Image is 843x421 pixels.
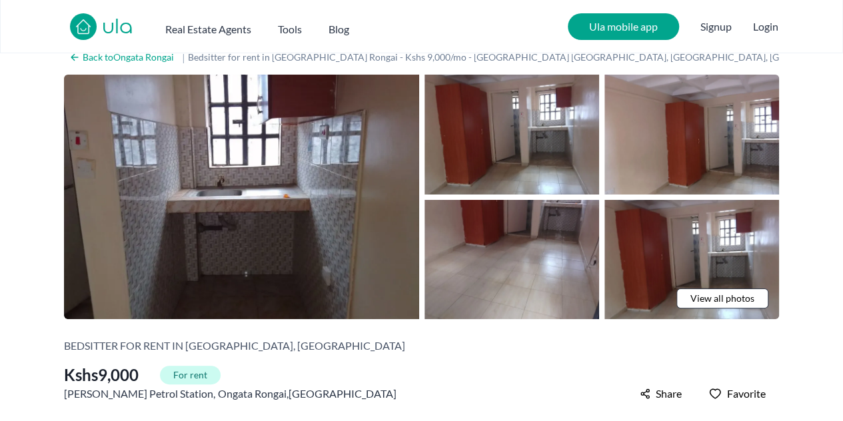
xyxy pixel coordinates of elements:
h2: Blog [329,21,349,37]
span: | [182,49,185,65]
a: Ula mobile app [568,13,679,40]
span: Share [656,386,682,402]
span: Kshs 9,000 [64,364,139,386]
img: Bedsitter for rent in Ongata Rongai - Kshs 9,000/mo - Tosha Rongai Petrol Station, Nairobi, Kenya... [64,75,419,319]
h2: Tools [278,21,302,37]
img: Bedsitter for rent in Ongata Rongai - Kshs 9,000/mo - Tosha Rongai Petrol Station, Nairobi, Kenya... [424,200,599,320]
button: Tools [278,16,302,37]
a: Ongata Rongai [218,386,287,402]
img: Bedsitter for rent in Ongata Rongai - Kshs 9,000/mo - Tosha Rongai Petrol Station, Nairobi, Kenya... [604,75,779,195]
button: Login [753,19,778,35]
span: For rent [160,366,221,384]
span: Favorite [727,386,766,402]
a: ula [102,16,133,40]
h2: Real Estate Agents [165,21,251,37]
button: Real Estate Agents [165,16,251,37]
h2: Bedsitter for rent in [GEOGRAPHIC_DATA], [GEOGRAPHIC_DATA] [64,338,405,354]
span: Signup [700,13,732,40]
nav: Main [165,16,376,37]
img: Bedsitter for rent in Ongata Rongai - Kshs 9,000/mo - Tosha Rongai Petrol Station, Nairobi, Kenya... [424,75,599,195]
a: View all photos [676,288,768,308]
h2: Back to Ongata Rongai [83,51,174,64]
a: Blog [329,16,349,37]
span: View all photos [690,292,754,305]
span: [PERSON_NAME] Petrol Station , , [GEOGRAPHIC_DATA] [64,386,397,402]
a: Back toOngata Rongai [64,48,179,67]
img: Bedsitter for rent in Ongata Rongai - Kshs 9,000/mo - Tosha Rongai Petrol Station, Nairobi, Kenya... [604,200,779,320]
